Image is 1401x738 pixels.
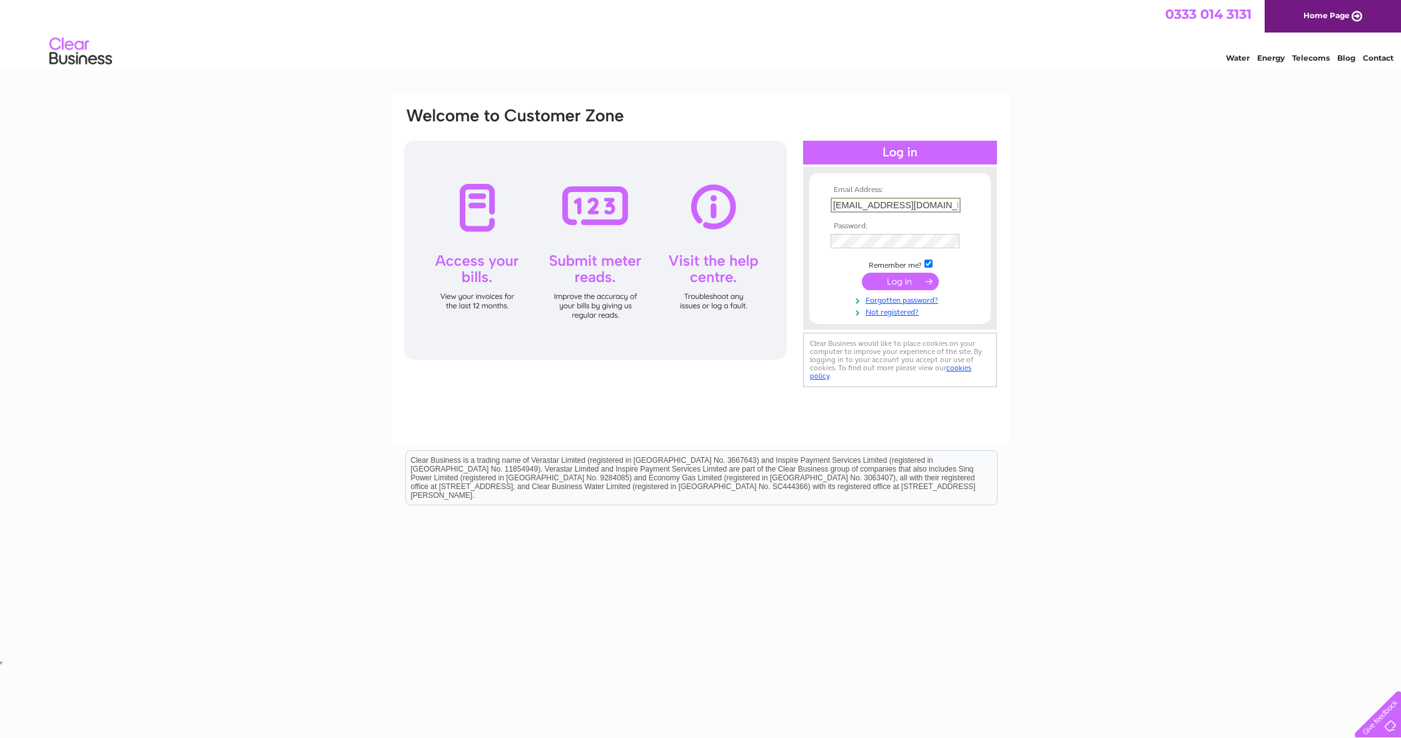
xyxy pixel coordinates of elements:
a: Blog [1337,53,1355,63]
th: Password: [827,222,973,231]
a: Not registered? [831,305,973,317]
a: Water [1226,53,1250,63]
input: Submit [862,273,939,290]
img: logo.png [49,33,113,71]
a: Energy [1257,53,1285,63]
a: 0333 014 3131 [1165,6,1252,22]
div: Clear Business is a trading name of Verastar Limited (registered in [GEOGRAPHIC_DATA] No. 3667643... [406,7,997,61]
div: Clear Business would like to place cookies on your computer to improve your experience of the sit... [803,333,997,387]
th: Email Address: [827,186,973,195]
a: Forgotten password? [831,293,973,305]
td: Remember me? [827,258,973,270]
a: Contact [1363,53,1393,63]
a: Telecoms [1292,53,1330,63]
a: cookies policy [810,363,971,380]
